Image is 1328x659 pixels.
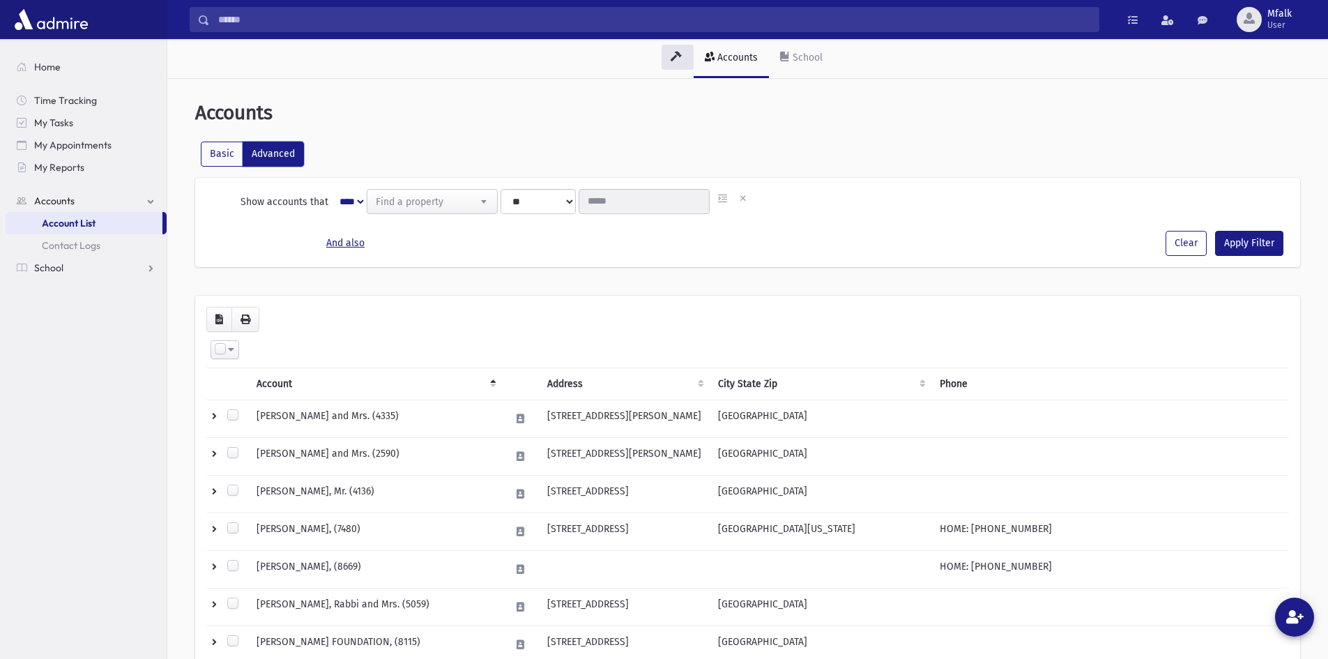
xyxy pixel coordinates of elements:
[931,551,1289,589] td: HOME: [PHONE_NUMBER]
[248,438,502,476] td: [PERSON_NAME] and Mrs. (2590)
[34,116,73,129] span: My Tasks
[248,589,502,626] td: [PERSON_NAME], Rabbi and Mrs. (5059)
[243,142,304,167] label: Advanced
[6,190,167,212] a: Accounts
[539,589,710,626] td: [STREET_ADDRESS]
[6,257,167,279] a: School
[6,234,167,257] a: Contact Logs
[210,7,1099,32] input: Search
[201,142,243,167] label: Basic
[931,368,1289,400] th: Phone
[248,368,502,400] th: Account: activate to sort column descending
[376,196,443,208] span: Find a property
[206,307,232,332] button: CSV
[241,189,328,214] label: Show accounts that
[34,161,84,174] span: My Reports
[931,513,1289,551] td: HOME: [PHONE_NUMBER]
[231,307,259,332] button: Print
[206,231,374,256] button: And also
[539,438,710,476] td: [STREET_ADDRESS][PERSON_NAME]
[326,237,365,249] u: And also
[710,476,931,513] td: [GEOGRAPHIC_DATA]
[34,94,97,107] span: Time Tracking
[34,139,112,151] span: My Appointments
[715,52,758,63] div: Accounts
[710,368,931,400] th: City State Zip : activate to sort column ascending
[201,142,304,167] div: FilterModes
[710,513,931,551] td: [GEOGRAPHIC_DATA][US_STATE]
[11,6,91,33] img: AdmirePro
[42,239,100,252] span: Contact Logs
[694,39,769,78] a: Accounts
[1267,20,1292,31] span: User
[790,52,823,63] div: School
[539,476,710,513] td: [STREET_ADDRESS]
[6,112,167,134] a: My Tasks
[248,513,502,551] td: [PERSON_NAME], (7480)
[248,551,502,589] td: [PERSON_NAME], (8669)
[710,589,931,626] td: [GEOGRAPHIC_DATA]
[34,61,61,73] span: Home
[1215,231,1283,256] button: Apply Filter
[710,400,931,438] td: [GEOGRAPHIC_DATA]
[248,476,502,513] td: [PERSON_NAME], Mr. (4136)
[6,89,167,112] a: Time Tracking
[769,39,834,78] a: School
[6,212,162,234] a: Account List
[6,156,167,179] a: My Reports
[539,400,710,438] td: [STREET_ADDRESS][PERSON_NAME]
[195,101,273,124] span: Accounts
[42,217,96,229] span: Account List
[710,438,931,476] td: [GEOGRAPHIC_DATA]
[248,400,502,438] td: [PERSON_NAME] and Mrs. (4335)
[539,513,710,551] td: [STREET_ADDRESS]
[1166,231,1207,256] button: Clear
[34,195,75,207] span: Accounts
[6,134,167,156] a: My Appointments
[6,56,167,78] a: Home
[1267,8,1292,20] span: Mfalk
[539,368,710,400] th: Address : activate to sort column ascending
[34,262,63,274] span: School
